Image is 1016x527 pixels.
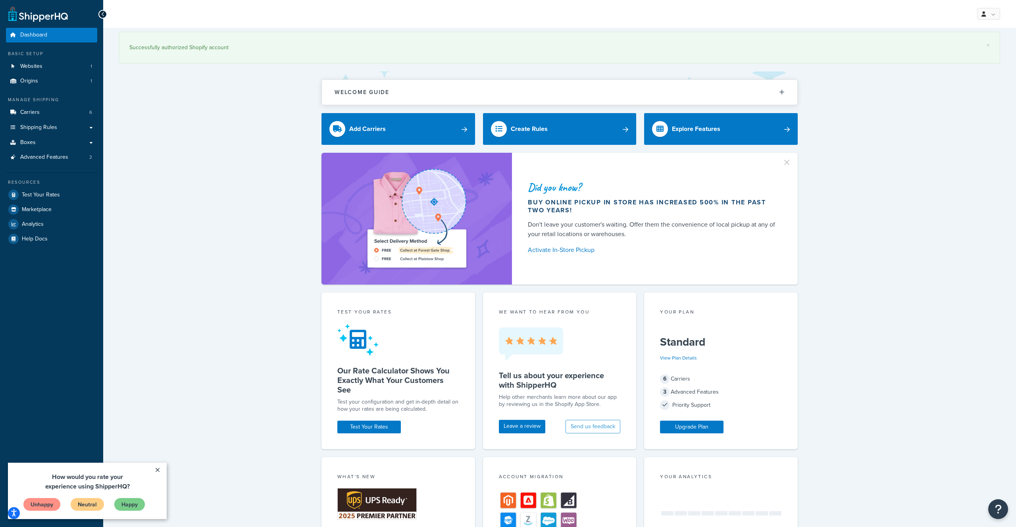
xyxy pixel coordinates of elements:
[337,308,459,317] div: Test your rates
[22,221,44,228] span: Analytics
[499,308,621,315] p: we want to hear from you
[483,113,637,145] a: Create Rules
[89,109,92,116] span: 6
[6,74,97,88] li: Origins
[6,50,97,57] div: Basic Setup
[660,400,782,411] div: Priority Support
[6,150,97,165] a: Advanced Features2
[660,421,724,433] a: Upgrade Plan
[6,179,97,186] div: Resources
[337,398,459,413] div: Test your configuration and get in-depth detail on how your rates are being calculated.
[321,113,475,145] a: Add Carriers
[20,139,36,146] span: Boxes
[20,124,57,131] span: Shipping Rules
[644,113,798,145] a: Explore Features
[528,198,779,214] div: Buy online pickup in store has increased 500% in the past two years!
[6,217,97,231] a: Analytics
[20,154,68,161] span: Advanced Features
[660,373,782,385] div: Carriers
[90,63,92,70] span: 1
[988,499,1008,519] button: Open Resource Center
[566,420,620,433] button: Send us feedback
[22,236,48,242] span: Help Docs
[499,394,621,408] p: Help other merchants learn more about our app by reviewing us in the Shopify App Store.
[20,109,40,116] span: Carriers
[22,206,52,213] span: Marketplace
[20,78,38,85] span: Origins
[62,35,96,48] a: Neutral
[499,420,545,433] a: Leave a review
[15,35,53,48] a: Unhappy
[660,308,782,317] div: Your Plan
[90,78,92,85] span: 1
[672,123,720,135] div: Explore Features
[37,10,122,28] span: How would you rate your experience using ShipperHQ?
[6,96,97,103] div: Manage Shipping
[511,123,548,135] div: Create Rules
[528,182,779,193] div: Did you know?
[660,387,782,398] div: Advanced Features
[106,35,137,48] a: Happy
[6,59,97,74] li: Websites
[6,105,97,120] a: Carriers6
[6,28,97,42] a: Dashboard
[89,154,92,161] span: 2
[660,387,670,397] span: 3
[660,374,670,384] span: 6
[660,336,782,348] h5: Standard
[6,74,97,88] a: Origins1
[22,192,60,198] span: Test Your Rates
[345,165,489,273] img: ad-shirt-map-b0359fc47e01cab431d101c4b569394f6a03f54285957d908178d52f29eb9668.png
[337,473,459,482] div: What's New
[6,202,97,217] a: Marketplace
[6,150,97,165] li: Advanced Features
[322,80,797,105] button: Welcome Guide
[349,123,386,135] div: Add Carriers
[499,371,621,390] h5: Tell us about your experience with ShipperHQ
[20,32,47,38] span: Dashboard
[335,89,389,95] h2: Welcome Guide
[528,220,779,239] div: Don't leave your customer's waiting. Offer them the convenience of local pickup at any of your re...
[337,421,401,433] a: Test Your Rates
[20,63,42,70] span: Websites
[6,232,97,246] a: Help Docs
[660,473,782,482] div: Your Analytics
[6,105,97,120] li: Carriers
[6,135,97,150] a: Boxes
[6,188,97,202] a: Test Your Rates
[6,59,97,74] a: Websites1
[987,42,990,48] a: ×
[129,42,990,53] div: Successfully authorized Shopify account
[337,366,459,394] h5: Our Rate Calculator Shows You Exactly What Your Customers See
[660,354,697,362] a: View Plan Details
[6,120,97,135] a: Shipping Rules
[528,244,779,256] a: Activate In-Store Pickup
[499,473,621,482] div: Account Migration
